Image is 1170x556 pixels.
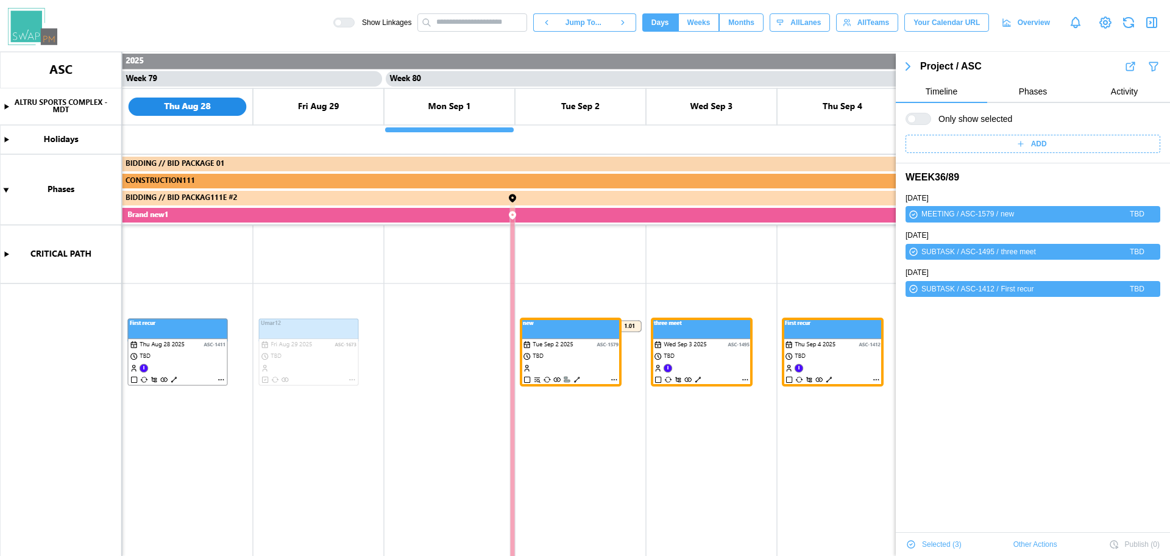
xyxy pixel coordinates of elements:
[1130,246,1144,258] div: TBD
[906,170,959,185] a: WEEK 36 / 89
[1097,14,1114,31] a: View Project
[926,87,957,96] span: Timeline
[1013,536,1057,553] span: Other Actions
[565,14,601,31] span: Jump To...
[1001,283,1128,295] div: First recur
[651,14,669,31] span: Days
[1031,135,1047,152] span: ADD
[790,14,821,31] span: All Lanes
[921,283,999,295] div: SUBTASK / ASC-1412 /
[921,246,999,258] div: SUBTASK / ASC-1495 /
[906,193,929,204] a: [DATE]
[1124,60,1137,73] button: Export Results
[687,14,711,31] span: Weeks
[1001,246,1128,258] div: three meet
[906,535,962,554] button: Selected (3)
[906,267,929,279] a: [DATE]
[1018,14,1050,31] span: Overview
[1130,283,1144,295] div: TBD
[728,14,754,31] span: Months
[1143,14,1160,31] button: Close Drawer
[931,113,1012,125] span: Only show selected
[913,14,980,31] span: Your Calendar URL
[921,208,998,220] div: MEETING / ASC-1579 /
[1013,535,1058,554] button: Other Actions
[857,14,889,31] span: All Teams
[920,59,1124,74] div: Project / ASC
[1111,87,1138,96] span: Activity
[8,8,57,45] img: Swap PM Logo
[1120,14,1137,31] button: Refresh Grid
[1001,208,1127,220] div: new
[906,230,929,241] a: [DATE]
[355,18,411,27] span: Show Linkages
[1019,87,1048,96] span: Phases
[1147,60,1160,73] button: Filter
[1130,208,1144,220] div: TBD
[922,536,962,553] span: Selected ( 3 )
[1065,12,1086,33] a: Notifications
